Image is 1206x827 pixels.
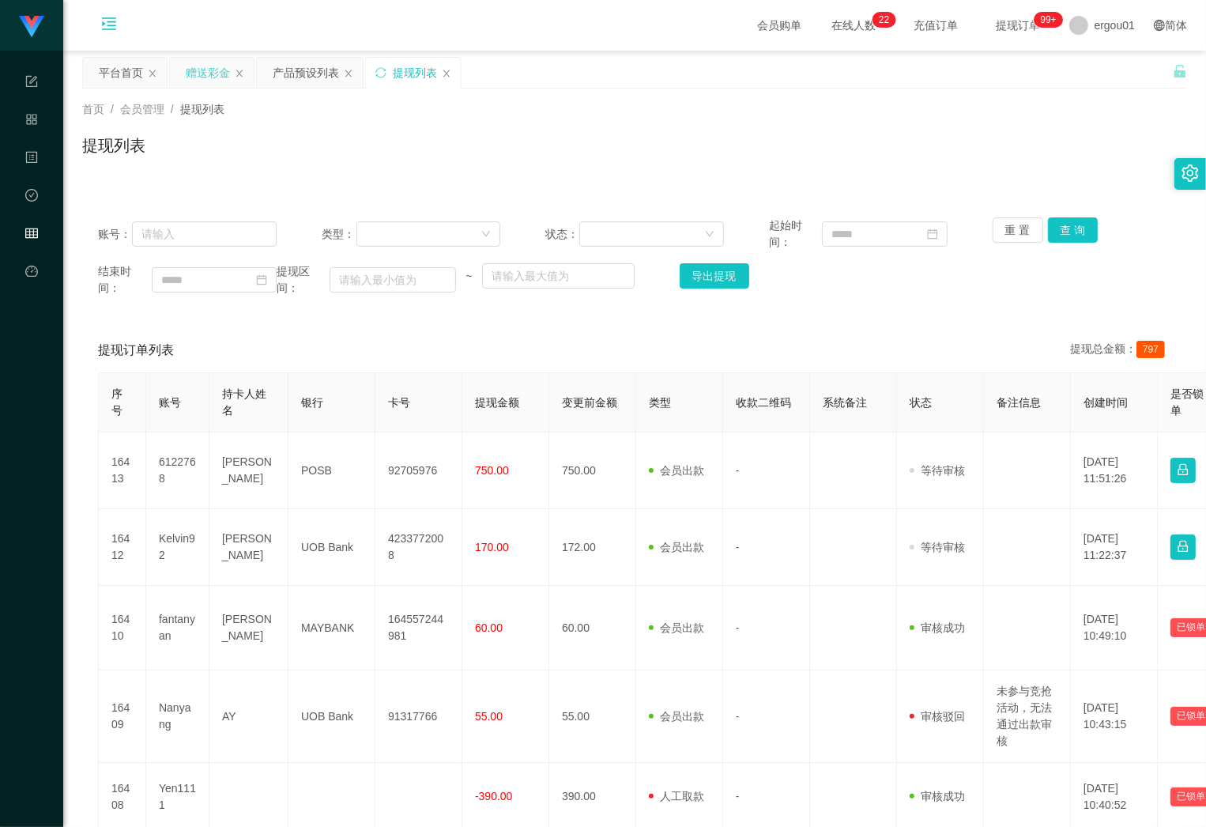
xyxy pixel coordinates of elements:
[1048,217,1099,243] button: 查 询
[736,621,740,634] span: -
[1071,432,1158,509] td: [DATE] 11:51:26
[98,341,174,360] span: 提现订单列表
[1071,509,1158,586] td: [DATE] 11:22:37
[25,190,38,330] span: 数据中心
[209,432,288,509] td: [PERSON_NAME]
[288,509,375,586] td: UOB Bank
[475,710,503,723] span: 55.00
[1084,396,1128,409] span: 创建时间
[649,710,704,723] span: 会员出款
[906,20,967,31] span: 充值订单
[549,509,636,586] td: 172.00
[910,464,965,477] span: 等待审核
[393,58,437,88] div: 提现列表
[146,432,209,509] td: 6122768
[375,670,462,763] td: 91317766
[927,228,938,240] i: 图标: calendar
[649,541,704,553] span: 会员出款
[25,114,38,255] span: 产品管理
[186,58,230,88] div: 赠送彩金
[1170,387,1204,417] span: 是否锁单
[649,790,704,802] span: 人工取款
[99,509,146,586] td: 16412
[99,432,146,509] td: 16413
[99,670,146,763] td: 16409
[288,586,375,670] td: MAYBANK
[475,790,512,802] span: -390.00
[475,621,503,634] span: 60.00
[25,152,38,293] span: 内容中心
[910,621,965,634] span: 审核成功
[910,790,965,802] span: 审核成功
[19,16,44,38] img: logo.9652507e.png
[98,226,132,243] span: 账号：
[301,396,323,409] span: 银行
[823,396,867,409] span: 系统备注
[482,263,635,289] input: 请输入最大值为
[98,263,152,296] span: 结束时间：
[209,586,288,670] td: [PERSON_NAME]
[375,67,386,78] i: 图标: sync
[562,396,617,409] span: 变更前金额
[910,541,965,553] span: 等待审核
[736,790,740,802] span: -
[25,76,38,217] span: 系统配置
[82,1,136,51] i: 图标: menu-unfold
[25,256,38,416] a: 图标: dashboard平台首页
[736,396,791,409] span: 收款二维码
[984,670,1071,763] td: 未参与竞抢活动，无法通过出款审核
[456,268,482,285] span: ~
[25,106,38,138] i: 图标: appstore-o
[475,464,509,477] span: 750.00
[545,226,580,243] span: 状态：
[442,69,451,78] i: 图标: close
[1170,534,1196,560] button: 图标: lock
[481,229,491,240] i: 图标: down
[879,12,884,28] p: 2
[235,69,244,78] i: 图标: close
[120,103,164,115] span: 会员管理
[277,263,330,296] span: 提现区间：
[824,20,884,31] span: 在线人数
[159,396,181,409] span: 账号
[111,103,114,115] span: /
[649,464,704,477] span: 会员出款
[82,103,104,115] span: 首页
[25,182,38,213] i: 图标: check-circle-o
[769,217,823,251] span: 起始时间：
[475,396,519,409] span: 提现金额
[989,20,1049,31] span: 提现订单
[273,58,339,88] div: 产品预设列表
[475,541,509,553] span: 170.00
[209,509,288,586] td: [PERSON_NAME]
[549,432,636,509] td: 750.00
[375,586,462,670] td: 164557244981
[1170,458,1196,483] button: 图标: lock
[146,509,209,586] td: Kelvin92
[25,144,38,176] i: 图标: profile
[288,432,375,509] td: POSB
[549,670,636,763] td: 55.00
[736,710,740,723] span: -
[25,228,38,368] span: 会员管理
[736,541,740,553] span: -
[1182,164,1199,182] i: 图标: setting
[99,58,143,88] div: 平台首页
[180,103,224,115] span: 提现列表
[25,68,38,100] i: 图标: form
[132,221,277,247] input: 请输入
[222,387,266,417] span: 持卡人姓名
[872,12,895,28] sup: 22
[330,267,455,293] input: 请输入最小值为
[884,12,890,28] p: 2
[549,586,636,670] td: 60.00
[1071,586,1158,670] td: [DATE] 10:49:10
[1173,64,1187,78] i: 图标: unlock
[82,134,145,157] h1: 提现列表
[25,220,38,251] i: 图标: table
[736,464,740,477] span: -
[705,229,714,240] i: 图标: down
[1070,341,1171,360] div: 提现总金额：
[146,670,209,763] td: Nanyang
[148,69,157,78] i: 图标: close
